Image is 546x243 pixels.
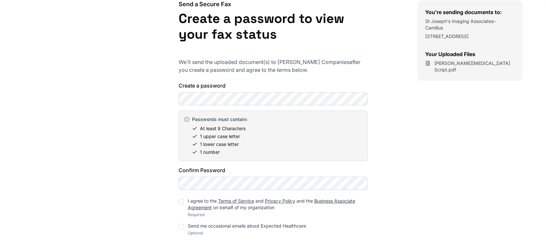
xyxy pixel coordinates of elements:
span: 1 upper case letter [200,133,240,140]
label: I agree to the and and the on behalf of my organization [188,198,355,210]
a: Terms of Service [218,198,254,204]
p: St Joseph's Imaging Associates- Camillus [425,18,514,31]
h2: Send a Secure Fax [179,0,368,8]
p: We'll send the uploaded document(s) to [PERSON_NAME] Companies after you create a password and ag... [179,58,368,74]
h3: Your Uploaded Files [425,50,514,58]
p: [STREET_ADDRESS] [425,33,514,40]
label: Send me occasional emails about Expected Healthcare [188,223,306,229]
label: Create a password [179,82,368,90]
h3: You're sending documents to: [425,8,514,16]
label: Confirm Password [179,166,368,174]
h1: Create a password to view your fax status [179,11,368,42]
span: At least 8 Characters [200,125,246,132]
a: Privacy Policy [265,198,295,204]
span: Posecznick, Jeanette Mammogram Script.pdf [434,60,514,73]
span: Passwords must contain: [192,116,248,123]
span: 1 lower case letter [200,141,239,148]
div: Optional [188,231,306,236]
span: 1 number [200,149,220,155]
div: Required [188,212,368,217]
